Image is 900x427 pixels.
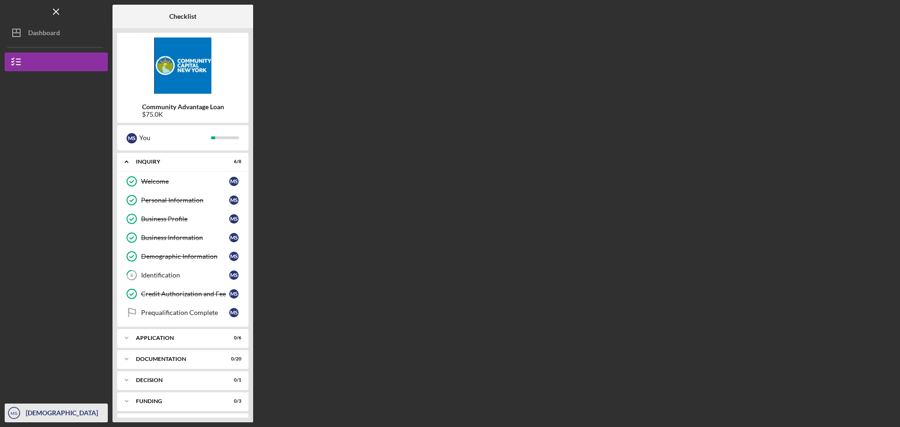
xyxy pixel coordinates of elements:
div: 0 / 20 [225,356,241,362]
div: Welcome [141,178,229,185]
div: Identification [141,271,229,279]
div: $75.0K [142,111,224,118]
div: Documentation [136,356,218,362]
div: M S [229,233,239,242]
div: You [139,130,211,146]
div: Credit Authorization and Fee [141,290,229,298]
button: MS[DEMOGRAPHIC_DATA][PERSON_NAME] [5,404,108,422]
div: Dashboard [28,23,60,45]
div: 0 / 3 [225,398,241,404]
a: Business InformationMS [122,228,244,247]
a: Business ProfileMS [122,210,244,228]
div: Decision [136,377,218,383]
a: Demographic InformationMS [122,247,244,266]
a: 6IdentificationMS [122,266,244,285]
button: Dashboard [5,23,108,42]
div: Business Profile [141,215,229,223]
text: MS [11,411,17,416]
div: Inquiry [136,159,218,165]
div: M S [229,177,239,186]
div: M S [229,270,239,280]
img: Product logo [117,37,248,94]
tspan: 6 [130,272,134,278]
div: 6 / 8 [225,159,241,165]
a: Prequalification CompleteMS [122,303,244,322]
div: Personal Information [141,196,229,204]
div: M S [229,195,239,205]
div: M S [229,289,239,299]
div: Application [136,335,218,341]
div: M S [229,214,239,224]
div: Demographic Information [141,253,229,260]
div: 0 / 6 [225,335,241,341]
b: Checklist [169,13,196,20]
div: M S [229,308,239,317]
div: 0 / 1 [225,377,241,383]
div: Business Information [141,234,229,241]
div: M S [229,252,239,261]
b: Community Advantage Loan [142,103,224,111]
a: Credit Authorization and FeeMS [122,285,244,303]
a: Personal InformationMS [122,191,244,210]
a: WelcomeMS [122,172,244,191]
div: Prequalification Complete [141,309,229,316]
div: Funding [136,398,218,404]
div: M S [127,133,137,143]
